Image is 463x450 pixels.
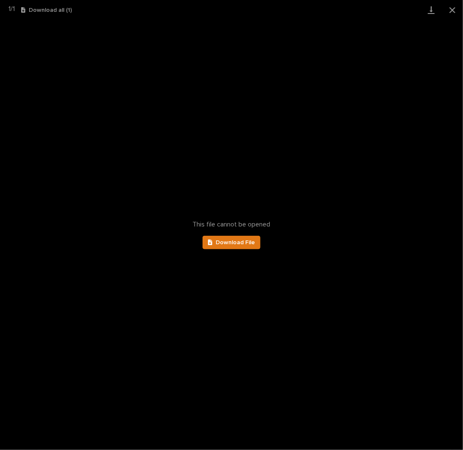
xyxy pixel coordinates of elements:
[203,236,261,249] a: Download File
[21,7,72,13] button: Download all (1)
[13,5,15,12] span: 1
[8,5,11,12] span: 1
[193,221,271,229] span: This file cannot be opened
[216,240,255,245] span: Download File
